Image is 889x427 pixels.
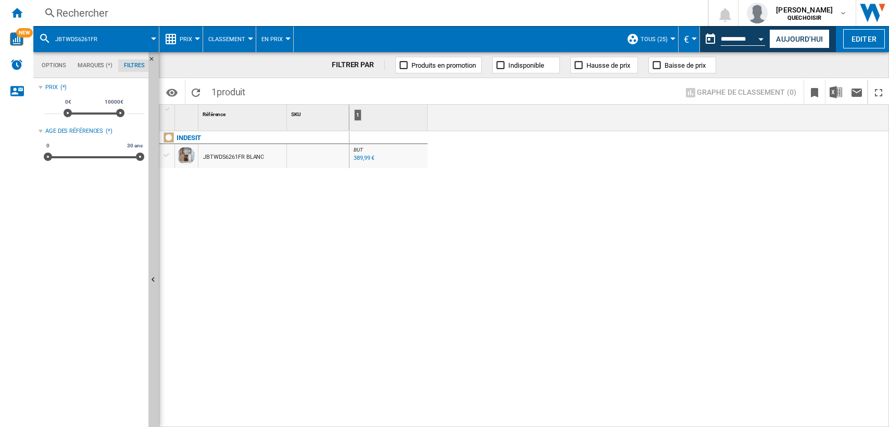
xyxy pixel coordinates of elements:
div: Prix [45,83,58,92]
span: 30 ans [126,142,144,150]
div: 1 [354,109,361,121]
div: Sort None [201,105,286,121]
div: Sélectionnez 1 à 3 sites en cliquant sur les cellules afin d'afficher un graphe de classement [677,80,804,105]
span: Classement [208,36,245,43]
button: € [684,26,694,52]
button: Prix [180,26,197,52]
button: En Prix [261,26,288,52]
button: Indisponible [492,57,560,73]
span: Produits en promotion [411,61,476,69]
span: TOUS (25) [641,36,668,43]
span: 10000€ [103,98,124,106]
button: Masquer [148,52,161,71]
button: Créer un favoris [804,80,825,104]
img: wise-card.svg [10,32,23,46]
span: 0€ [64,98,73,106]
div: FILTRER PAR [332,60,385,70]
span: Référence [203,111,226,117]
button: TOUS (25) [641,26,673,52]
div: SKU Sort None [289,105,349,121]
button: JBTWDS6261FR [55,26,108,52]
button: Options [161,83,182,102]
span: NEW [16,28,33,37]
div: 1 [352,105,428,131]
img: excel-24x24.png [830,86,842,98]
button: Graphe de classement (0) [681,83,799,102]
span: BUT [354,147,363,153]
div: Sort None [289,105,349,121]
md-tab-item: Options [36,59,72,72]
button: Classement [208,26,251,52]
button: Open calendar [752,28,771,47]
button: Envoyer ce rapport par email [846,80,867,104]
span: Hausse de prix [586,61,630,69]
div: JBTWDS6261FR BLANC [203,145,264,169]
div: Rechercher [56,6,681,20]
button: Aujourd'hui [769,29,830,48]
span: Prix [180,36,192,43]
div: 389,99 € [354,155,374,161]
span: 1 [206,80,251,102]
div: Mise à jour : jeudi 2 octobre 2025 18:29 [352,153,374,164]
div: BUT 389,99 € [352,147,425,171]
div: Cliquez pour filtrer sur cette marque [177,132,201,144]
img: profile.jpg [747,3,768,23]
div: JBTWDS6261FR [39,26,154,52]
span: Indisponible [508,61,544,69]
button: Editer [843,29,885,48]
button: Plein écran [868,80,889,104]
span: produit [217,86,245,97]
button: Produits en promotion [395,57,482,73]
div: Sort None [177,105,198,121]
span: Baisse de prix [665,61,706,69]
button: Télécharger au format Excel [825,80,846,104]
div: Référence Sort None [201,105,286,121]
md-tab-item: Filtres [118,59,151,72]
div: Ce rapport est basé sur une date antérieure à celle d'aujourd'hui. [700,26,767,52]
span: [PERSON_NAME] [776,5,833,15]
span: SKU [291,111,301,117]
span: JBTWDS6261FR [55,36,97,43]
span: En Prix [261,36,283,43]
span: € [684,34,689,45]
div: TOUS (25) [627,26,673,52]
button: Hausse de prix [570,57,638,73]
md-tab-item: Marques (*) [72,59,118,72]
button: Baisse de prix [648,57,716,73]
button: Recharger [185,80,206,104]
img: alerts-logo.svg [10,58,23,71]
md-menu: Currency [679,26,700,52]
div: Age des références [45,127,103,135]
div: Prix [165,26,197,52]
span: 0 [45,142,51,150]
button: md-calendar [700,29,721,49]
b: QUECHOISIR [787,15,821,21]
